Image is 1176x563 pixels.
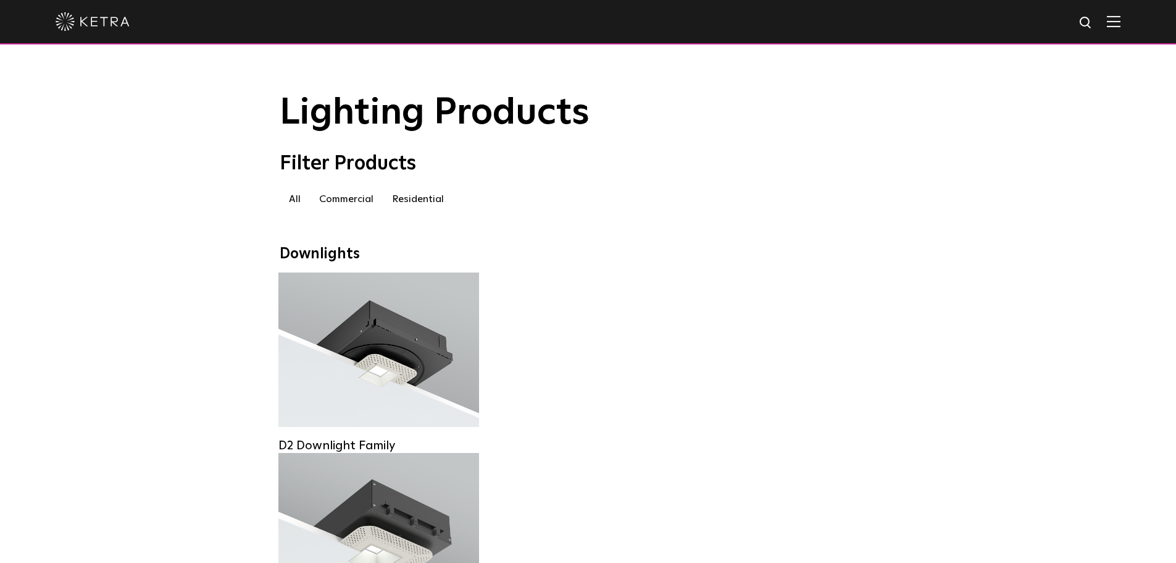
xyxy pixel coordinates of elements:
[383,188,453,210] label: Residential
[280,245,897,263] div: Downlights
[280,95,590,132] span: Lighting Products
[310,188,383,210] label: Commercial
[56,12,130,31] img: ketra-logo-2019-white
[280,152,897,176] div: Filter Products
[1107,15,1120,27] img: Hamburger%20Nav.svg
[278,438,479,453] div: D2 Downlight Family
[1078,15,1094,31] img: search icon
[278,273,479,434] a: D2 Downlight Family Lumen Output:1200Colors:White / Black / Gloss Black / Silver / Bronze / Silve...
[280,188,310,210] label: All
